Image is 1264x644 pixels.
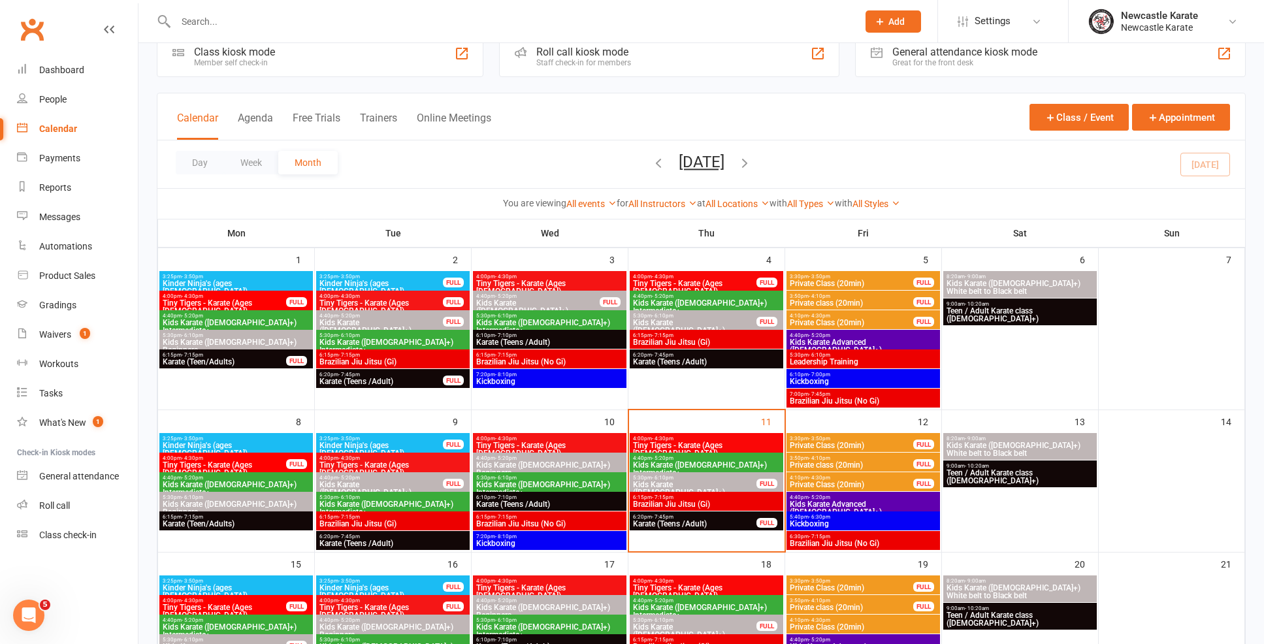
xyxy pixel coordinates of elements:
span: 1 [93,416,103,427]
div: What's New [39,417,86,428]
div: People [39,94,67,105]
a: Messages [17,202,138,232]
div: Workouts [39,359,78,369]
a: Class kiosk mode [17,521,138,550]
a: What's New1 [17,408,138,438]
a: General attendance kiosk mode [17,462,138,491]
div: Reports [39,182,71,193]
div: General attendance [39,471,119,481]
a: People [17,85,138,114]
a: Automations [17,232,138,261]
a: Workouts [17,349,138,379]
div: Class check-in [39,530,97,540]
div: Roll call [39,500,70,511]
div: Messages [39,212,80,222]
a: Roll call [17,491,138,521]
div: Automations [39,241,92,251]
a: Tasks [17,379,138,408]
div: Payments [39,153,80,163]
span: 5 [40,600,50,610]
iframe: Intercom live chat [13,600,44,631]
a: Dashboard [17,56,138,85]
a: Waivers 1 [17,320,138,349]
div: Calendar [39,123,77,134]
div: Tasks [39,388,63,398]
div: Gradings [39,300,76,310]
a: Product Sales [17,261,138,291]
a: Calendar [17,114,138,144]
div: Product Sales [39,270,95,281]
a: Gradings [17,291,138,320]
a: Reports [17,173,138,202]
span: 1 [80,328,90,339]
div: Dashboard [39,65,84,75]
a: Clubworx [16,13,48,46]
a: Payments [17,144,138,173]
div: Waivers [39,329,71,340]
